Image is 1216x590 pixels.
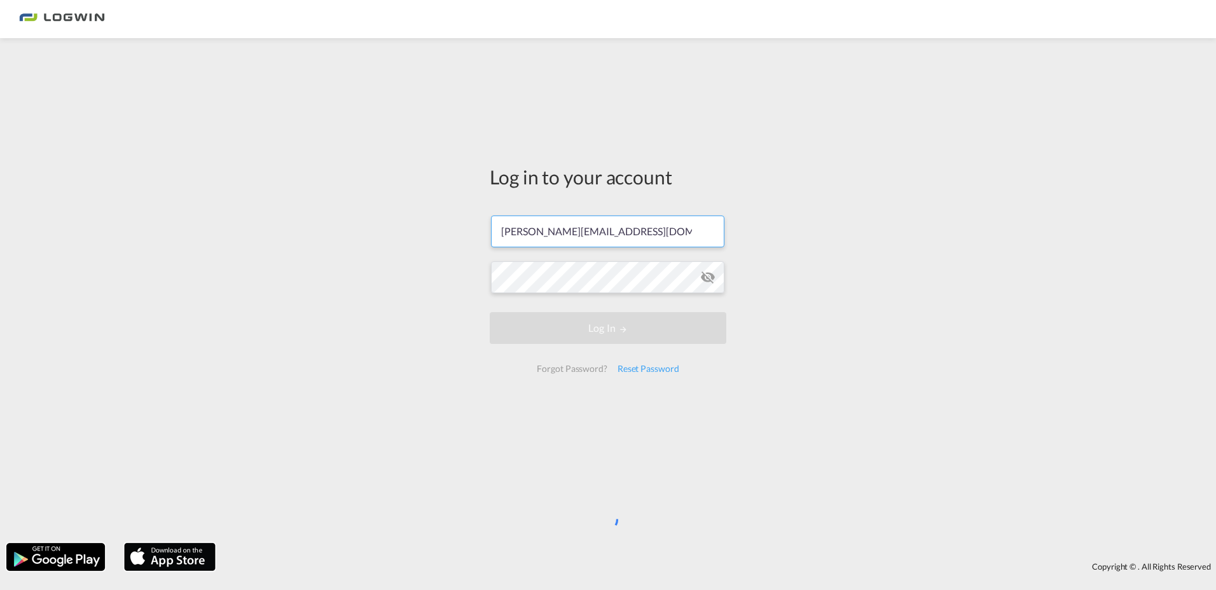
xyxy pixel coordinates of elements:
[5,542,106,572] img: google.png
[532,357,612,380] div: Forgot Password?
[700,270,715,285] md-icon: icon-eye-off
[491,216,724,247] input: Enter email/phone number
[490,312,726,344] button: LOGIN
[19,5,105,34] img: bc73a0e0d8c111efacd525e4c8ad7d32.png
[612,357,684,380] div: Reset Password
[123,542,217,572] img: apple.png
[222,556,1216,577] div: Copyright © . All Rights Reserved
[490,163,726,190] div: Log in to your account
